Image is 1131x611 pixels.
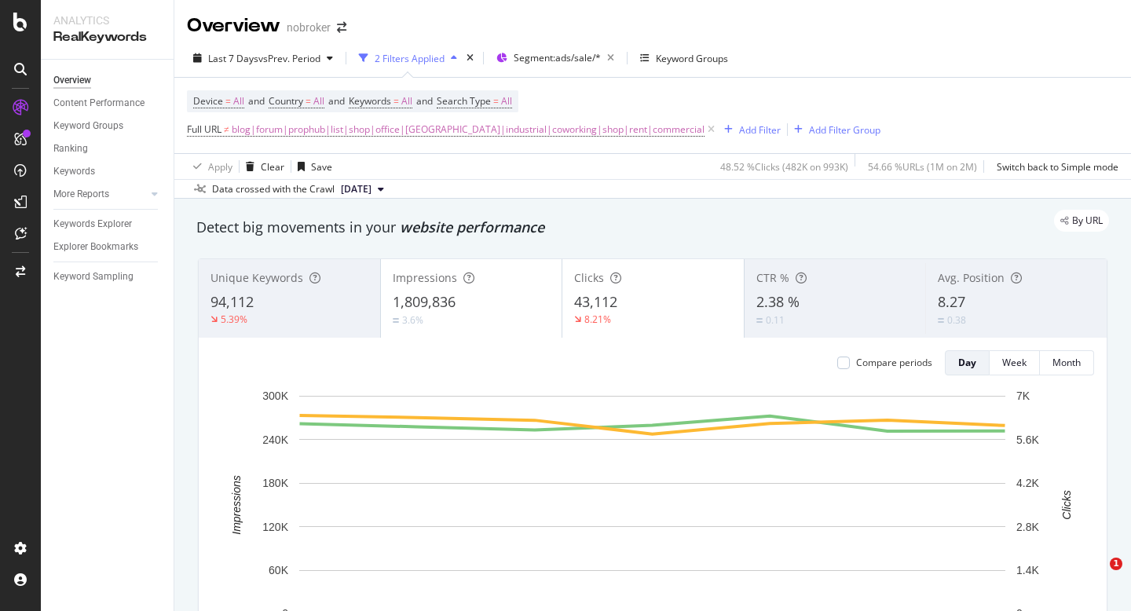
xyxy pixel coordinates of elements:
span: 2.38 % [756,292,800,311]
span: = [493,94,499,108]
text: 180K [262,477,288,489]
span: Search Type [437,94,491,108]
span: = [393,94,399,108]
div: Explorer Bookmarks [53,239,138,255]
div: Apply [208,160,232,174]
a: Ranking [53,141,163,157]
span: By URL [1072,216,1103,225]
span: Impressions [393,270,457,285]
span: = [306,94,311,108]
span: All [313,90,324,112]
div: 2 Filters Applied [375,52,445,65]
img: Equal [938,318,944,323]
a: Keyword Sampling [53,269,163,285]
span: and [248,94,265,108]
text: 7K [1016,390,1030,402]
div: nobroker [287,20,331,35]
div: arrow-right-arrow-left [337,22,346,33]
div: 54.66 % URLs ( 1M on 2M ) [868,160,977,174]
span: 43,112 [574,292,617,311]
button: Clear [240,154,284,179]
button: 2 Filters Applied [353,46,463,71]
img: Equal [756,318,763,323]
a: Explorer Bookmarks [53,239,163,255]
a: Content Performance [53,95,163,112]
button: Day [945,350,990,375]
button: Apply [187,154,232,179]
iframe: Intercom live chat [1078,558,1115,595]
span: All [501,90,512,112]
span: Country [269,94,303,108]
img: Equal [393,318,399,323]
text: 300K [262,390,288,402]
div: Add Filter [739,123,781,137]
span: 2025 Sep. 1st [341,182,372,196]
div: Ranking [53,141,88,157]
div: 8.21% [584,313,611,326]
span: CTR % [756,270,789,285]
text: Impressions [230,475,243,534]
button: Month [1040,350,1094,375]
span: Device [193,94,223,108]
div: Keywords Explorer [53,216,132,232]
div: Overview [53,72,91,89]
span: 1,809,836 [393,292,456,311]
text: Clicks [1060,490,1073,519]
div: Week [1002,356,1027,369]
div: legacy label [1054,210,1109,232]
div: Content Performance [53,95,145,112]
div: 0.11 [766,313,785,327]
span: All [401,90,412,112]
div: 3.6% [402,313,423,327]
div: Keyword Groups [53,118,123,134]
span: 94,112 [210,292,254,311]
span: and [416,94,433,108]
div: 5.39% [221,313,247,326]
text: 240K [262,434,288,446]
span: vs Prev. Period [258,52,320,65]
div: 0.38 [947,313,966,327]
div: Clear [261,160,284,174]
a: More Reports [53,186,147,203]
text: 60K [269,564,289,576]
span: Keywords [349,94,391,108]
button: [DATE] [335,180,390,199]
div: Month [1052,356,1081,369]
div: Compare periods [856,356,932,369]
div: Add Filter Group [809,123,880,137]
div: times [463,50,477,66]
span: Full URL [187,123,221,136]
button: Keyword Groups [634,46,734,71]
text: 5.6K [1016,434,1039,446]
div: Keyword Sampling [53,269,134,285]
div: Data crossed with the Crawl [212,182,335,196]
span: Avg. Position [938,270,1005,285]
div: RealKeywords [53,28,161,46]
div: Keywords [53,163,95,180]
div: More Reports [53,186,109,203]
text: 1.4K [1016,564,1039,576]
span: Unique Keywords [210,270,303,285]
button: Save [291,154,332,179]
span: 8.27 [938,292,965,311]
a: Keyword Groups [53,118,163,134]
text: 2.8K [1016,521,1039,533]
span: blog|forum|prophub|list|shop|office|[GEOGRAPHIC_DATA]|industrial|coworking|shop|rent|commercial [232,119,705,141]
button: Switch back to Simple mode [990,154,1118,179]
span: Segment: ads/sale/* [514,51,601,64]
div: Overview [187,13,280,39]
span: Last 7 Days [208,52,258,65]
button: Week [990,350,1040,375]
span: All [233,90,244,112]
div: Day [958,356,976,369]
div: Keyword Groups [656,52,728,65]
div: 48.52 % Clicks ( 482K on 993K ) [720,160,848,174]
span: Clicks [574,270,604,285]
button: Segment:ads/sale/* [490,46,620,71]
button: Last 7 DaysvsPrev. Period [187,46,339,71]
button: Add Filter Group [788,120,880,139]
button: Add Filter [718,120,781,139]
div: Switch back to Simple mode [997,160,1118,174]
div: Save [311,160,332,174]
a: Keywords Explorer [53,216,163,232]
